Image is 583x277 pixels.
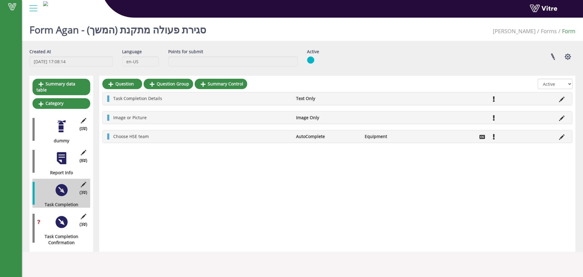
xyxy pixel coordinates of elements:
img: a5b1377f-0224-4781-a1bb-d04eb42a2f7a.jpg [43,1,48,6]
span: Task Completion Details [113,95,162,101]
img: yes [307,56,314,64]
span: 379 [493,27,536,35]
li: Equipment [362,133,430,140]
div: dummy [32,138,86,144]
span: Image or Picture [113,115,147,120]
label: Created At [29,49,51,55]
div: Task Completion Confirmation [32,234,86,246]
li: Text Only [293,95,362,102]
label: Language [122,49,142,55]
a: Question [102,79,142,89]
a: Forms [541,27,557,35]
span: (3 ) [80,189,87,196]
a: Category [32,98,90,109]
label: Active [307,49,319,55]
span: (0 ) [80,126,87,132]
a: Question Group [144,79,193,89]
span: (8 ) [80,158,87,164]
a: Summary Control [195,79,247,89]
li: AutoComplete [293,133,362,140]
span: (3 ) [80,221,87,227]
li: Form [557,27,575,35]
div: Task Completion [32,202,86,208]
a: Summary data table [32,79,90,95]
div: Report Info [32,170,86,176]
li: Image Only [293,115,362,121]
span: Choose HSE team [113,133,149,139]
h1: Form Agan - סגירת פעולה מתקנת (המשך) [29,15,206,41]
label: Points for submit [168,49,203,55]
